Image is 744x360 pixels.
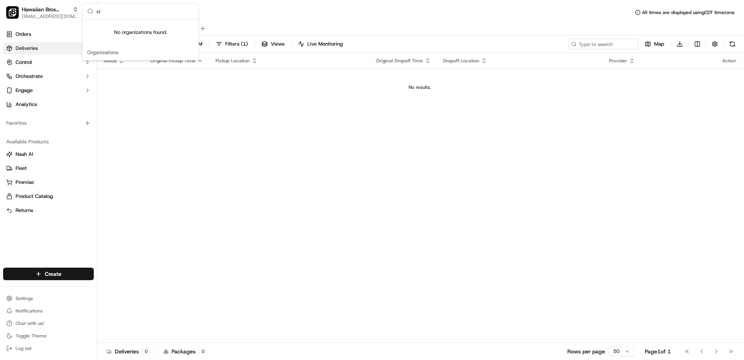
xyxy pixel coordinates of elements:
[6,151,91,158] a: Nash AI
[6,207,91,214] a: Returns
[45,270,61,278] span: Create
[3,136,94,148] div: Available Products
[3,98,94,111] a: Analytics
[74,113,125,121] span: API Documentation
[16,31,31,38] span: Orders
[16,165,27,172] span: Fleet
[8,114,14,120] div: 📗
[722,58,736,64] div: Action
[3,330,94,341] button: Toggle Theme
[443,58,479,64] span: Dropoff Location
[641,39,668,49] button: Map
[8,31,142,44] p: Welcome 👋
[642,9,735,16] span: All times are displayed using CDT timezone
[654,41,664,48] span: Map
[568,39,638,49] input: Type to search
[16,308,43,314] span: Notifications
[3,190,94,203] button: Product Catalog
[16,151,33,158] span: Nash AI
[82,19,198,60] div: Suggestions
[82,19,198,45] div: No organizations found.
[3,343,94,354] button: Log out
[16,73,43,80] span: Orchestrate
[258,39,288,49] button: Views
[6,165,91,172] a: Fleet
[16,320,44,326] span: Chat with us!
[3,305,94,316] button: Notifications
[376,58,423,64] span: Original Dropoff Time
[6,6,19,19] img: Hawaiian Bros (Blodgett)
[3,293,94,304] button: Settings
[3,268,94,280] button: Create
[3,84,94,97] button: Engage
[307,41,343,48] span: Live Monitoring
[3,117,94,129] div: Favorites
[6,179,91,186] a: Promise
[26,82,98,88] div: We're available if you need us!
[241,41,248,48] span: ( 1 )
[216,58,250,64] span: Pickup Location
[5,110,63,124] a: 📗Knowledge Base
[20,50,140,58] input: Got a question? Start typing here...
[16,179,34,186] span: Promise
[55,132,94,138] a: Powered byPylon
[727,39,738,49] button: Refresh
[100,84,739,90] div: No results.
[163,348,207,355] div: Packages
[225,41,248,48] span: Filters
[26,74,128,82] div: Start new chat
[212,39,251,49] button: Filters(1)
[150,58,195,64] span: Original Pickup Time
[3,56,94,69] button: Control
[3,176,94,189] button: Promise
[22,13,78,19] button: [EMAIL_ADDRESS][DOMAIN_NAME]
[97,4,194,19] input: Search...
[609,58,627,64] span: Provider
[3,318,94,329] button: Chat with us!
[3,3,81,22] button: Hawaiian Bros (Blodgett)Hawaiian Bros ([PERSON_NAME])[EMAIL_ADDRESS][DOMAIN_NAME]
[3,162,94,175] button: Fleet
[567,348,605,355] p: Rows per page
[16,113,60,121] span: Knowledge Base
[77,132,94,138] span: Pylon
[3,70,94,83] button: Orchestrate
[16,193,53,200] span: Product Catalog
[84,47,197,58] div: Organizations
[22,5,70,13] button: Hawaiian Bros ([PERSON_NAME])
[16,345,32,351] span: Log out
[199,348,207,355] div: 0
[3,28,94,41] a: Orders
[142,348,151,355] div: 0
[63,110,128,124] a: 💻API Documentation
[645,348,671,355] div: Page 1 of 1
[16,59,32,66] span: Control
[16,87,33,94] span: Engage
[66,114,72,120] div: 💻
[3,148,94,161] button: Nash AI
[8,74,22,88] img: 1736555255976-a54dd68f-1ca7-489b-9aae-adbdc363a1c4
[3,42,94,55] a: Deliveries
[6,193,91,200] a: Product Catalog
[16,295,33,302] span: Settings
[16,45,38,52] span: Deliveries
[3,204,94,217] button: Returns
[16,333,47,339] span: Toggle Theme
[295,39,346,49] button: Live Monitoring
[8,8,23,23] img: Nash
[16,101,37,108] span: Analytics
[107,348,151,355] div: Deliveries
[271,41,284,48] span: Views
[16,207,33,214] span: Returns
[132,77,142,86] button: Start new chat
[104,58,117,64] span: Status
